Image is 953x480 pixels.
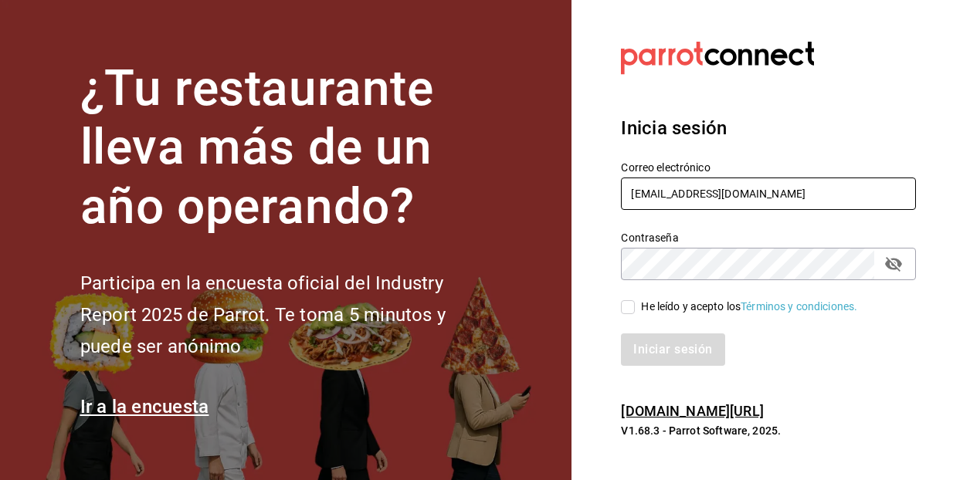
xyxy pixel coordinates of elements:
p: V1.68.3 - Parrot Software, 2025. [621,423,916,438]
div: He leído y acepto los [641,299,857,315]
a: Términos y condiciones. [741,300,857,313]
h2: Participa en la encuesta oficial del Industry Report 2025 de Parrot. Te toma 5 minutos y puede se... [80,268,497,362]
h1: ¿Tu restaurante lleva más de un año operando? [80,59,497,237]
h3: Inicia sesión [621,114,916,142]
a: [DOMAIN_NAME][URL] [621,403,763,419]
input: Ingresa tu correo electrónico [621,177,916,210]
a: Ir a la encuesta [80,396,209,417]
label: Contraseña [621,232,916,242]
button: passwordField [880,251,907,277]
label: Correo electrónico [621,161,916,172]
